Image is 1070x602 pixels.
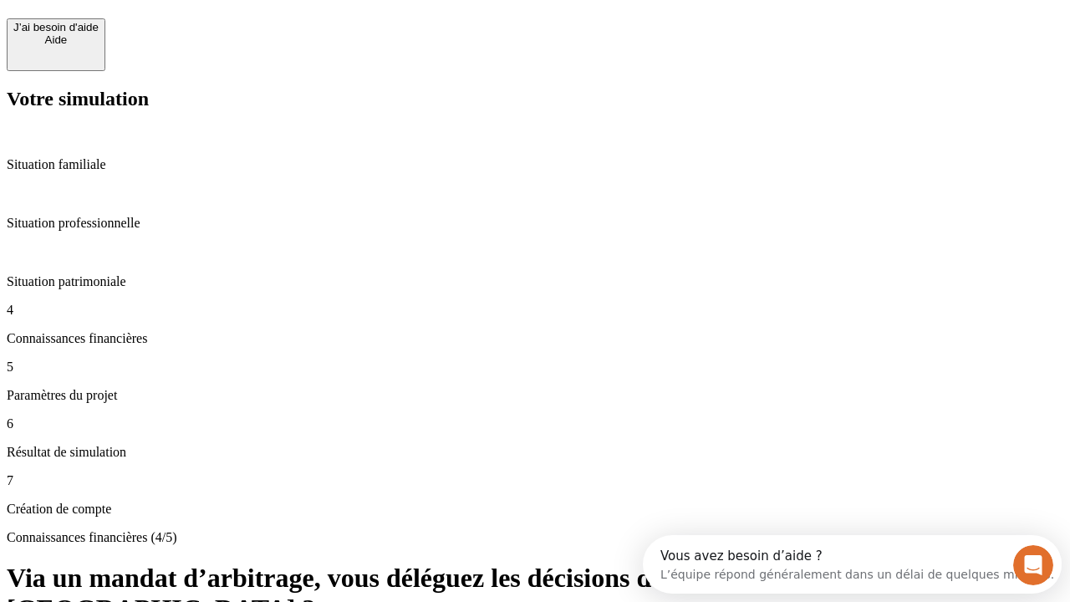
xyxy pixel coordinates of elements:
[7,18,105,71] button: J’ai besoin d'aideAide
[13,21,99,33] div: J’ai besoin d'aide
[7,360,1063,375] p: 5
[7,445,1063,460] p: Résultat de simulation
[7,530,1063,545] p: Connaissances financières (4/5)
[7,388,1063,403] p: Paramètres du projet
[18,28,411,45] div: L’équipe répond généralement dans un délai de quelques minutes.
[7,7,461,53] div: Ouvrir le Messenger Intercom
[7,88,1063,110] h2: Votre simulation
[7,274,1063,289] p: Situation patrimoniale
[13,33,99,46] div: Aide
[1013,545,1053,585] iframe: Intercom live chat
[7,502,1063,517] p: Création de compte
[7,416,1063,431] p: 6
[7,303,1063,318] p: 4
[7,473,1063,488] p: 7
[7,157,1063,172] p: Situation familiale
[18,14,411,28] div: Vous avez besoin d’aide ?
[7,216,1063,231] p: Situation professionnelle
[643,535,1062,594] iframe: Intercom live chat discovery launcher
[7,331,1063,346] p: Connaissances financières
